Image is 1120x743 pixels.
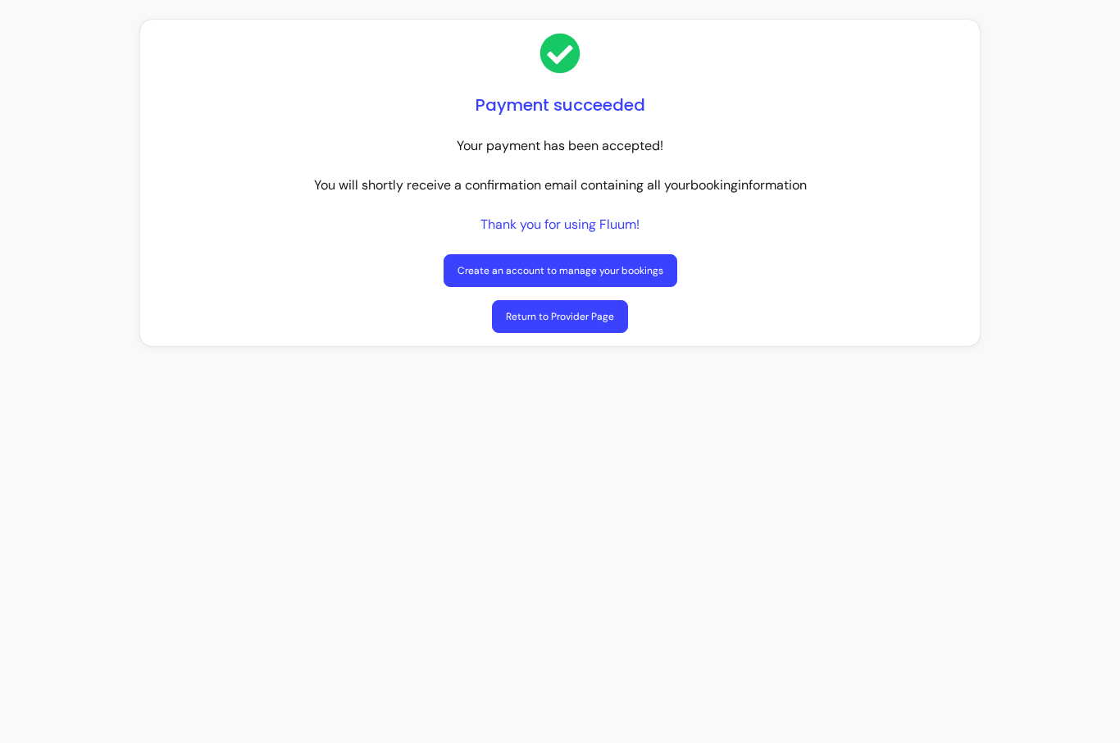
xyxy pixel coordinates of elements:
a: Return to Provider Page [492,300,628,333]
p: Thank you for using Fluum! [480,215,640,235]
a: Create an account to manage your bookings [444,254,677,287]
p: Your payment has been accepted! [457,136,663,156]
h1: Payment succeeded [476,93,645,116]
p: You will shortly receive a confirmation email containing all your booking information [314,175,807,195]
